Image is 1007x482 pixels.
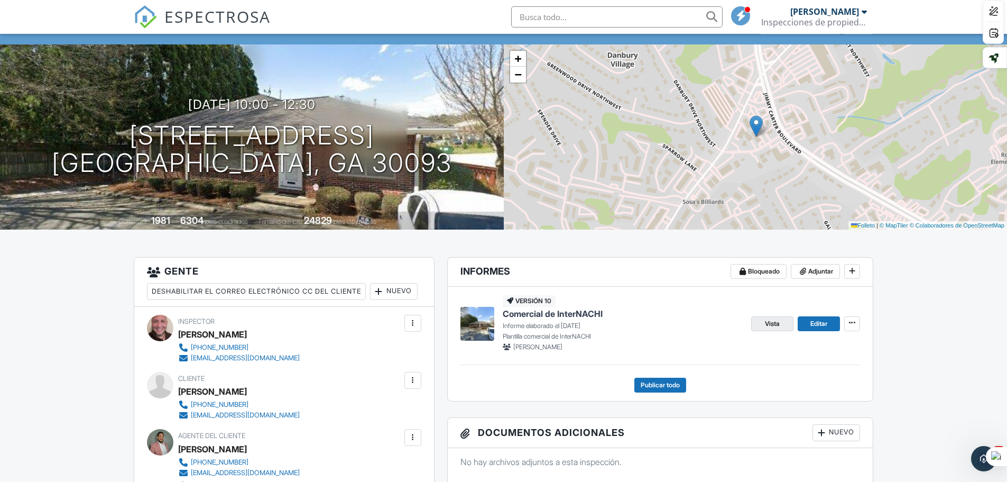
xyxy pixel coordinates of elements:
[178,457,321,468] a: [PHONE_NUMBER]
[191,469,300,477] font: [EMAIL_ADDRESS][DOMAIN_NAME]
[761,17,867,28] div: Inspecciones de propiedad Colossus, LLC
[164,266,199,277] font: Gente
[52,147,452,178] font: [GEOGRAPHIC_DATA], GA 30093
[178,399,300,410] a: [PHONE_NUMBER]
[857,222,875,229] font: Folleto
[191,401,248,408] font: [PHONE_NUMBER]
[178,386,247,397] font: [PERSON_NAME]
[178,441,247,457] a: [PERSON_NAME]
[851,222,875,229] a: Folleto
[191,343,248,351] font: [PHONE_NUMBER]
[829,428,854,436] font: Nuevo
[178,342,300,353] a: [PHONE_NUMBER]
[134,5,157,29] img: El mejor software de inspección de viviendas: Spectora
[478,427,625,438] font: Documentos adicionales
[304,215,332,226] font: 24829
[510,51,526,67] a: Dar un golpe de zoom
[178,468,321,478] a: [EMAIL_ADDRESS][DOMAIN_NAME]
[118,217,150,225] font: Construido
[180,215,204,226] font: 6304
[514,52,521,65] font: +
[134,14,271,37] a: ESPECTROSA
[971,446,996,471] iframe: Chat en vivo de Intercom
[178,329,247,340] font: [PERSON_NAME]
[880,222,908,229] a: © MapTiler
[178,375,205,383] font: Cliente
[750,115,763,137] img: Marcador
[152,287,361,295] font: Deshabilitar el correo electrónico CC del cliente
[188,97,316,112] font: [DATE] 10:00 - 12:30
[761,16,925,28] font: Inspecciones de propiedad Colossus, LLC
[910,222,1004,229] a: © Colaboradores de OpenStreetMap
[386,287,412,295] font: Nuevo
[191,458,248,466] font: [PHONE_NUMBER]
[191,411,300,419] font: [EMAIL_ADDRESS][DOMAIN_NAME]
[510,67,526,83] a: Alejar
[258,217,302,225] font: Tamaño del lote
[178,353,300,363] a: [EMAIL_ADDRESS][DOMAIN_NAME]
[876,222,878,229] font: |
[178,444,247,454] font: [PERSON_NAME]
[178,432,245,440] font: Agente del cliente
[178,317,215,325] font: Inspector
[511,6,723,28] input: Busca todo...
[460,457,622,467] font: No hay archivos adjuntos a esta inspección.
[790,6,859,17] font: [PERSON_NAME]
[205,217,248,225] font: pies cuadrados
[334,217,376,225] font: pies cuadrados
[164,6,271,28] font: ESPECTROSA
[514,68,521,81] font: −
[130,120,374,151] font: [STREET_ADDRESS]
[178,410,300,421] a: [EMAIL_ADDRESS][DOMAIN_NAME]
[191,354,300,362] font: [EMAIL_ADDRESS][DOMAIN_NAME]
[151,215,170,226] font: 1981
